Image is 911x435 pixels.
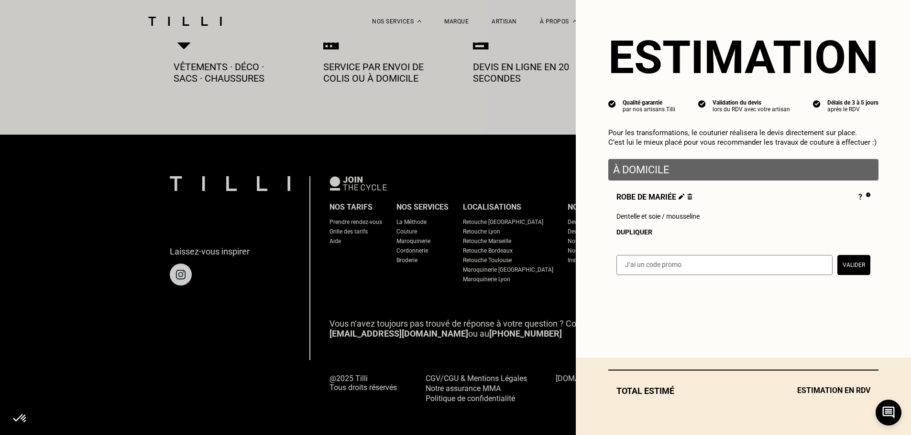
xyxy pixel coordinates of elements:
img: icon list info [608,99,616,108]
div: Validation du devis [713,99,790,106]
span: Estimation en RDV [797,386,870,396]
div: lors du RDV avec votre artisan [713,106,790,113]
img: icon list info [813,99,821,108]
div: Qualité garantie [623,99,675,106]
img: Supprimer [687,193,692,200]
input: J‘ai un code promo [616,255,833,275]
img: Pourquoi le prix est indéfini ? [866,192,870,197]
div: ? [858,192,870,203]
span: Robe de mariée [616,192,692,203]
button: Valider [837,255,870,275]
div: après le RDV [827,106,878,113]
img: icon list info [698,99,706,108]
section: Estimation [608,31,878,84]
span: Dentelle et soie / mousseline [616,212,700,220]
p: À domicile [613,164,874,176]
p: Pour les transformations, le couturier réalisera le devis directement sur place. C’est lui le mie... [608,128,878,147]
div: Dupliquer [616,228,870,236]
img: Éditer [679,193,685,200]
div: par nos artisans Tilli [623,106,675,113]
div: Total estimé [608,386,878,396]
div: Délais de 3 à 5 jours [827,99,878,106]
